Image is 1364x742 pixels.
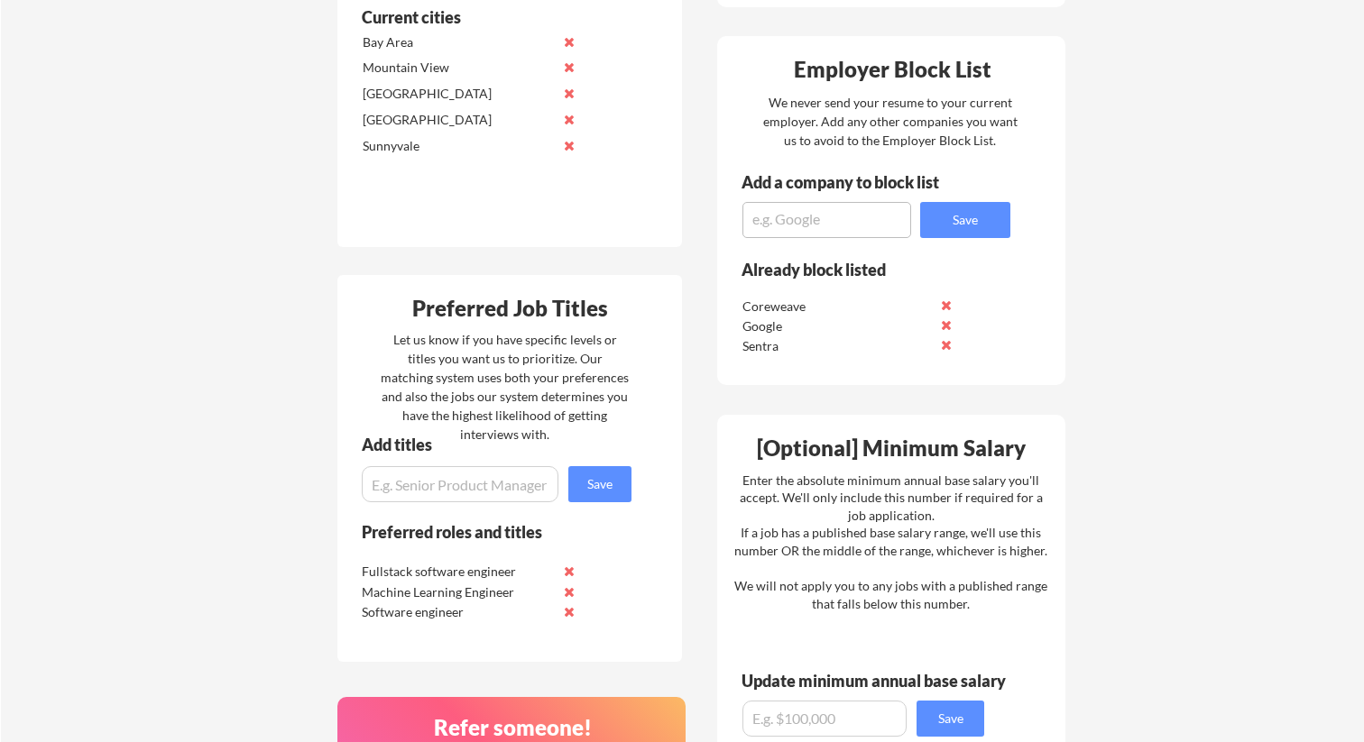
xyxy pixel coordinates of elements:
div: Enter the absolute minimum annual base salary you'll accept. We'll only include this number if re... [734,472,1047,613]
div: Add a company to block list [742,174,967,190]
div: Machine Learning Engineer [362,583,552,601]
div: Refer someone! [345,717,680,738]
div: Software engineer [362,603,552,621]
button: Save [917,701,984,737]
div: Already block listed [742,261,986,278]
div: Current cities [362,9,612,25]
div: Let us know if you have specific levels or titles you want us to prioritize. Our matching system ... [381,330,629,444]
div: Add titles [362,436,616,453]
div: Coreweave [742,298,933,316]
button: Save [920,202,1010,238]
input: E.g. Senior Product Manager [362,466,558,502]
div: Mountain View [363,59,553,77]
div: Preferred Job Titles [342,298,677,319]
div: Google [742,317,933,335]
div: Sentra [742,337,933,355]
button: Save [568,466,631,502]
div: [GEOGRAPHIC_DATA] [363,85,553,103]
input: E.g. $100,000 [742,701,907,737]
div: Fullstack software engineer [362,563,552,581]
div: [Optional] Minimum Salary [723,437,1059,459]
div: [GEOGRAPHIC_DATA] [363,111,553,129]
div: Update minimum annual base salary [742,673,1012,689]
div: Bay Area [363,33,553,51]
div: Sunnyvale [363,137,553,155]
div: Preferred roles and titles [362,524,607,540]
div: We never send your resume to your current employer. Add any other companies you want us to avoid ... [761,93,1018,150]
div: Employer Block List [724,59,1060,80]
